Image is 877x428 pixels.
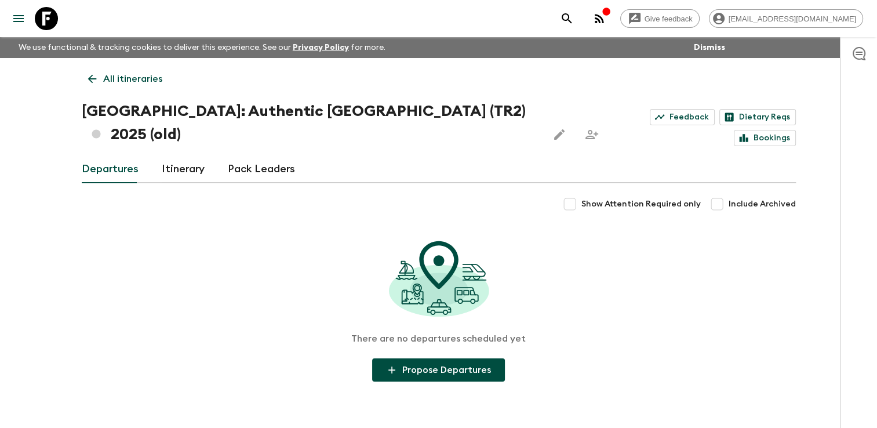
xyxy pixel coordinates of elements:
span: Give feedback [638,14,699,23]
button: Propose Departures [372,358,505,382]
h1: [GEOGRAPHIC_DATA]: Authentic [GEOGRAPHIC_DATA] (TR2) 2025 (old) [82,100,539,146]
button: menu [7,7,30,30]
a: All itineraries [82,67,169,90]
button: search adventures [555,7,578,30]
span: [EMAIL_ADDRESS][DOMAIN_NAME] [722,14,863,23]
a: Bookings [734,130,796,146]
span: Include Archived [729,198,796,210]
p: All itineraries [103,72,162,86]
a: Departures [82,155,139,183]
a: Pack Leaders [228,155,295,183]
span: Show Attention Required only [581,198,701,210]
button: Edit this itinerary [548,123,571,146]
a: Feedback [650,109,715,125]
a: Itinerary [162,155,205,183]
p: There are no departures scheduled yet [351,333,526,344]
a: Dietary Reqs [719,109,796,125]
button: Dismiss [691,39,728,56]
span: Share this itinerary [580,123,603,146]
p: We use functional & tracking cookies to deliver this experience. See our for more. [14,37,390,58]
div: [EMAIL_ADDRESS][DOMAIN_NAME] [709,9,863,28]
a: Privacy Policy [293,43,349,52]
a: Give feedback [620,9,700,28]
